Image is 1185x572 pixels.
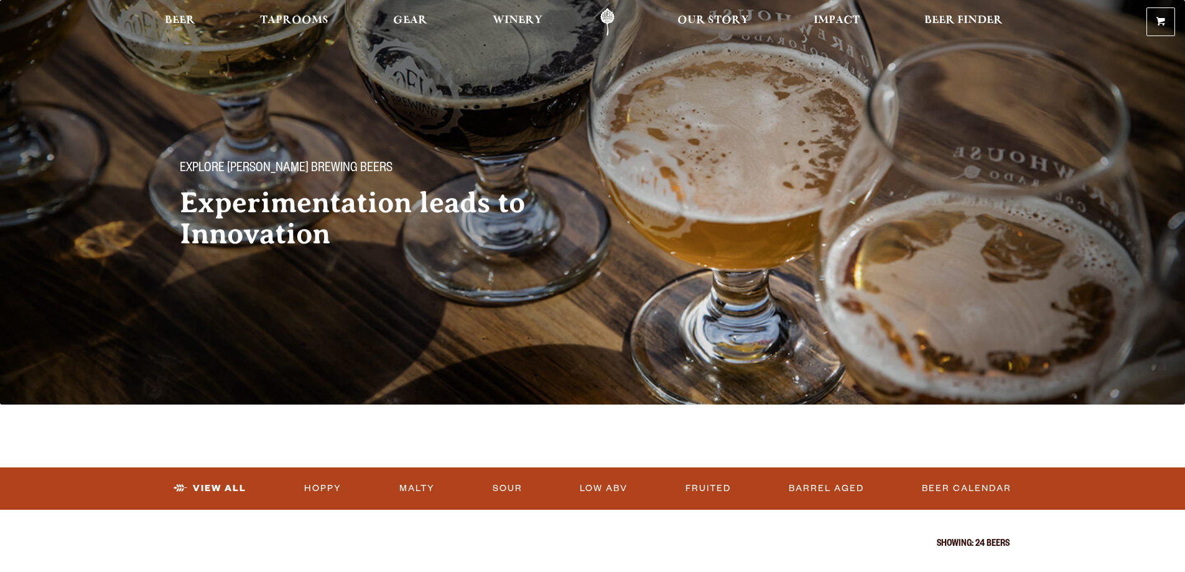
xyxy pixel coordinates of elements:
[681,474,736,503] a: Fruited
[493,16,542,26] span: Winery
[584,8,631,36] a: Odell Home
[677,16,749,26] span: Our Story
[924,16,1003,26] span: Beer Finder
[157,8,203,36] a: Beer
[252,8,337,36] a: Taprooms
[806,8,868,36] a: Impact
[180,187,568,250] h2: Experimentation leads to Innovation
[260,16,328,26] span: Taprooms
[669,8,757,36] a: Our Story
[575,474,633,503] a: Low ABV
[814,16,860,26] span: Impact
[394,474,440,503] a: Malty
[485,8,551,36] a: Winery
[169,474,251,503] a: View All
[165,16,195,26] span: Beer
[299,474,346,503] a: Hoppy
[176,540,1010,550] p: Showing: 24 Beers
[385,8,435,36] a: Gear
[393,16,427,26] span: Gear
[784,474,869,503] a: Barrel Aged
[488,474,527,503] a: Sour
[180,161,393,177] span: Explore [PERSON_NAME] Brewing Beers
[917,474,1016,503] a: Beer Calendar
[916,8,1011,36] a: Beer Finder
